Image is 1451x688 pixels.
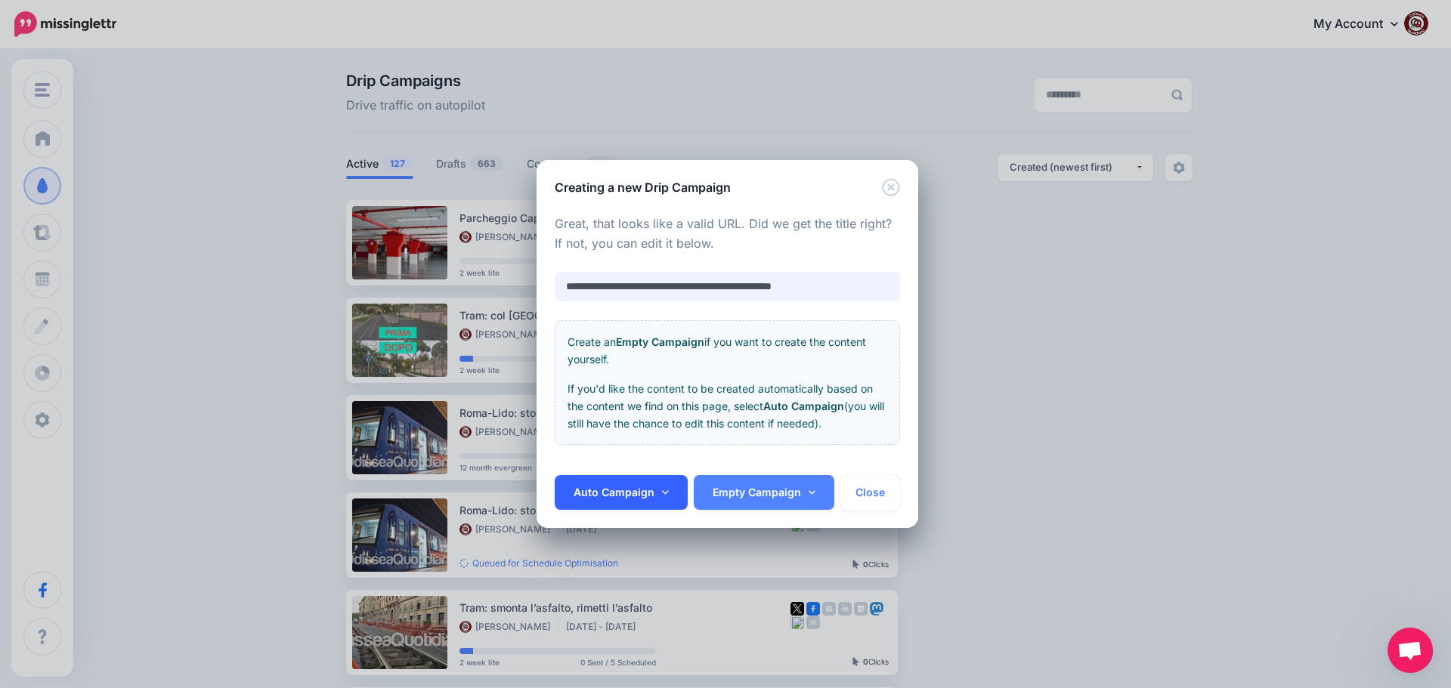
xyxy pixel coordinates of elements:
[694,475,834,510] a: Empty Campaign
[555,214,900,254] p: Great, that looks like a valid URL. Did we get the title right? If not, you can edit it below.
[763,400,844,412] b: Auto Campaign
[840,475,900,510] button: Close
[882,178,900,197] button: Close
[555,475,688,510] a: Auto Campaign
[568,333,887,368] p: Create an if you want to create the content yourself.
[616,335,704,348] b: Empty Campaign
[555,178,731,196] h5: Creating a new Drip Campaign
[568,380,887,432] p: If you'd like the content to be created automatically based on the content we find on this page, ...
